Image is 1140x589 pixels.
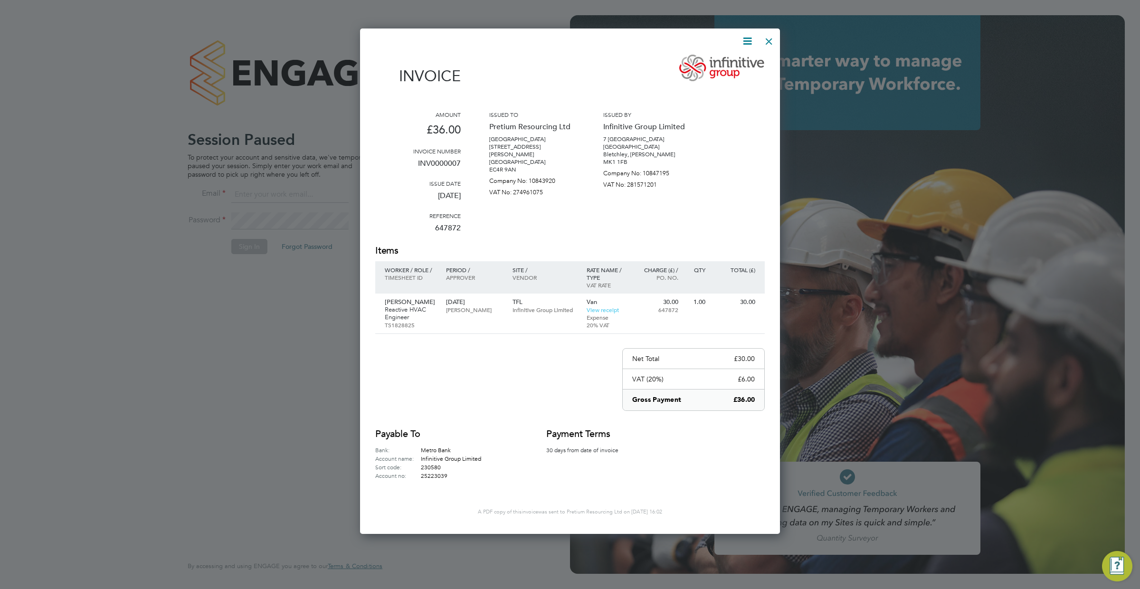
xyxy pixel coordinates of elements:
[375,155,461,180] p: INV0000007
[489,135,575,143] p: [GEOGRAPHIC_DATA]
[421,446,451,454] span: Metro Bank
[632,375,664,383] p: VAT (20%)
[632,395,681,405] p: Gross Payment
[546,446,632,454] p: 30 days from date of invoice
[679,55,765,81] img: infinitivegroup-logo-remittance.png
[587,306,619,313] a: View receipt
[385,321,437,329] p: TS1828825
[375,471,421,480] label: Account no:
[733,395,755,405] p: £36.00
[513,274,577,281] p: Vendor
[446,298,503,306] p: [DATE]
[637,266,678,274] p: Charge (£) /
[385,298,437,306] p: [PERSON_NAME]
[688,298,705,306] p: 1.00
[489,185,575,196] p: VAT No: 274961075
[489,173,575,185] p: Company No: 10843920
[738,375,755,383] p: £6.00
[421,472,447,479] span: 25223039
[489,166,575,173] p: EC4R 9AN
[715,266,755,274] p: Total (£)
[385,274,437,281] p: Timesheet ID
[603,151,689,158] p: Bletchley, [PERSON_NAME]
[603,158,689,166] p: MK1 1FB
[587,321,628,329] p: 20% VAT
[632,354,659,363] p: Net Total
[489,111,575,118] h3: Issued to
[587,313,628,321] p: Expense
[587,281,628,289] p: VAT rate
[603,111,689,118] h3: Issued by
[375,212,461,219] h3: Reference
[637,298,678,306] p: 30.00
[603,135,689,143] p: 7 [GEOGRAPHIC_DATA]
[637,306,678,313] p: 647872
[375,219,461,244] p: 647872
[375,67,461,85] h1: Invoice
[421,463,441,471] span: 230580
[489,118,575,135] p: Pretium Resourcing Ltd
[375,427,518,441] h2: Payable to
[375,111,461,118] h3: Amount
[446,306,503,313] p: [PERSON_NAME]
[587,298,628,306] p: Van
[375,244,765,257] h2: Items
[603,177,689,189] p: VAT No: 281571201
[603,118,689,135] p: Infinitive Group Limited
[603,166,689,177] p: Company No: 10847195
[489,158,575,166] p: [GEOGRAPHIC_DATA]
[375,446,421,454] label: Bank:
[446,266,503,274] p: Period /
[546,427,632,441] h2: Payment terms
[522,508,538,515] span: invoice
[375,187,461,212] p: [DATE]
[421,455,481,462] span: Infinitive Group Limited
[637,274,678,281] p: Po. No.
[688,266,705,274] p: QTY
[489,143,575,158] p: [STREET_ADDRESS][PERSON_NAME]
[375,147,461,155] h3: Invoice number
[513,298,577,306] p: TFL
[734,354,755,363] p: £30.00
[603,143,689,151] p: [GEOGRAPHIC_DATA]
[375,463,421,471] label: Sort code:
[513,266,577,274] p: Site /
[375,118,461,147] p: £36.00
[375,508,765,515] p: A PDF copy of this was sent to Pretium Resourcing Ltd on [DATE] 16:02
[446,274,503,281] p: Approver
[385,306,437,321] p: Reactive HVAC Engineer
[513,306,577,313] p: Infinitive Group Limited
[385,266,437,274] p: Worker / Role /
[375,180,461,187] h3: Issue date
[715,298,755,306] p: 30.00
[1102,551,1132,581] button: Engage Resource Center
[375,454,421,463] label: Account name:
[587,266,628,281] p: Rate name / type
